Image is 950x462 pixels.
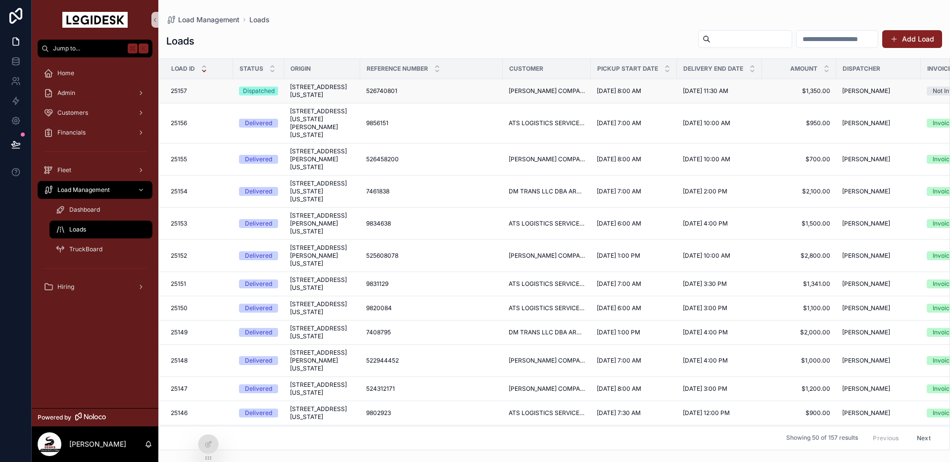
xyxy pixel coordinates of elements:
span: [PERSON_NAME] [842,220,890,228]
span: 25147 [171,385,188,393]
span: K [140,45,147,52]
h1: Loads [166,34,194,48]
a: $2,000.00 [768,328,830,336]
a: [DATE] 8:00 AM [597,155,671,163]
a: ATS LOGISTICS SERVICES, INC. DBA SUREWAY TRANSPORTATION COMPANY & [PERSON_NAME] SPECIALIZED LOGIS... [509,220,585,228]
a: 522944452 [366,357,497,365]
a: Load Management [166,15,239,25]
a: Delivered [239,251,278,260]
a: 9802923 [366,409,497,417]
a: [PERSON_NAME] COMPANY INC. [509,252,585,260]
a: Delivered [239,356,278,365]
a: [STREET_ADDRESS][PERSON_NAME][US_STATE] [290,212,354,235]
a: [DATE] 3:00 PM [683,385,756,393]
img: App logo [62,12,128,28]
span: 25153 [171,220,187,228]
div: Delivered [245,409,272,417]
a: $1,100.00 [768,304,830,312]
a: [DATE] 10:00 AM [683,119,756,127]
a: Delivered [239,409,278,417]
a: Dispatched [239,87,278,95]
a: 25150 [171,304,227,312]
span: [DATE] 6:00 AM [597,220,641,228]
a: ATS LOGISTICS SERVICES, INC. DBA SUREWAY TRANSPORTATION COMPANY & [PERSON_NAME] SPECIALIZED LOGIS... [509,119,585,127]
span: [DATE] 10:00 AM [683,119,730,127]
a: [DATE] 7:00 AM [597,280,671,288]
a: 25151 [171,280,227,288]
a: 25155 [171,155,227,163]
a: [STREET_ADDRESS][US_STATE] [290,276,354,292]
a: Powered by [32,408,158,426]
a: $2,800.00 [768,252,830,260]
span: Hiring [57,283,74,291]
a: Delivered [239,304,278,313]
span: [DATE] 4:00 PM [683,220,728,228]
a: $950.00 [768,119,830,127]
a: Add Load [882,30,942,48]
span: 25155 [171,155,187,163]
span: [DATE] 2:00 PM [683,187,727,195]
span: Load Management [178,15,239,25]
a: 25153 [171,220,227,228]
span: [PERSON_NAME] COMPANY INC. [509,155,585,163]
span: $900.00 [768,409,830,417]
span: [DATE] 7:00 AM [597,119,641,127]
span: Origin [290,65,311,73]
a: [DATE] 7:00 AM [597,357,671,365]
a: [STREET_ADDRESS][US_STATE] [290,381,354,397]
a: [DATE] 10:00 AM [683,252,756,260]
a: [DATE] 4:00 PM [683,328,756,336]
span: 25151 [171,280,186,288]
a: [DATE] 7:00 AM [597,187,671,195]
button: Jump to...K [38,40,152,57]
a: [DATE] 4:00 PM [683,357,756,365]
span: Admin [57,89,75,97]
a: DM TRANS LLC DBA ARRIVE LOGISTICS [509,328,585,336]
a: [DATE] 6:00 AM [597,304,671,312]
a: 524312171 [366,385,497,393]
span: [DATE] 10:00 AM [683,155,730,163]
span: Pickup Start Date [597,65,658,73]
button: Next [910,430,938,446]
a: [PERSON_NAME] [842,328,915,336]
span: [PERSON_NAME] [842,409,890,417]
a: Fleet [38,161,152,179]
span: Customers [57,109,88,117]
a: Load Management [38,181,152,199]
a: [PERSON_NAME] [842,119,915,127]
span: [PERSON_NAME] [842,87,890,95]
span: [DATE] 11:30 AM [683,87,728,95]
a: Hiring [38,278,152,296]
a: Financials [38,124,152,141]
a: [DATE] 11:30 AM [683,87,756,95]
span: [DATE] 3:00 PM [683,304,727,312]
a: 25146 [171,409,227,417]
span: Loads [249,15,270,25]
span: $1,341.00 [768,280,830,288]
span: 526740801 [366,87,397,95]
span: TruckBoard [69,245,102,253]
span: [PERSON_NAME] COMPANY INC. [509,87,585,95]
a: [STREET_ADDRESS][US_STATE] [290,83,354,99]
span: [DATE] 7:00 AM [597,357,641,365]
span: [PERSON_NAME] [842,328,890,336]
a: Delivered [239,187,278,196]
a: 25157 [171,87,227,95]
span: [DATE] 1:00 PM [597,328,640,336]
span: 7461838 [366,187,389,195]
a: 526740801 [366,87,497,95]
span: Reference Number [367,65,428,73]
span: [DATE] 8:00 AM [597,155,641,163]
span: $1,000.00 [768,357,830,365]
a: $700.00 [768,155,830,163]
span: $1,200.00 [768,385,830,393]
span: $2,100.00 [768,187,830,195]
a: TruckBoard [49,240,152,258]
span: [STREET_ADDRESS][US_STATE][US_STATE] [290,180,354,203]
